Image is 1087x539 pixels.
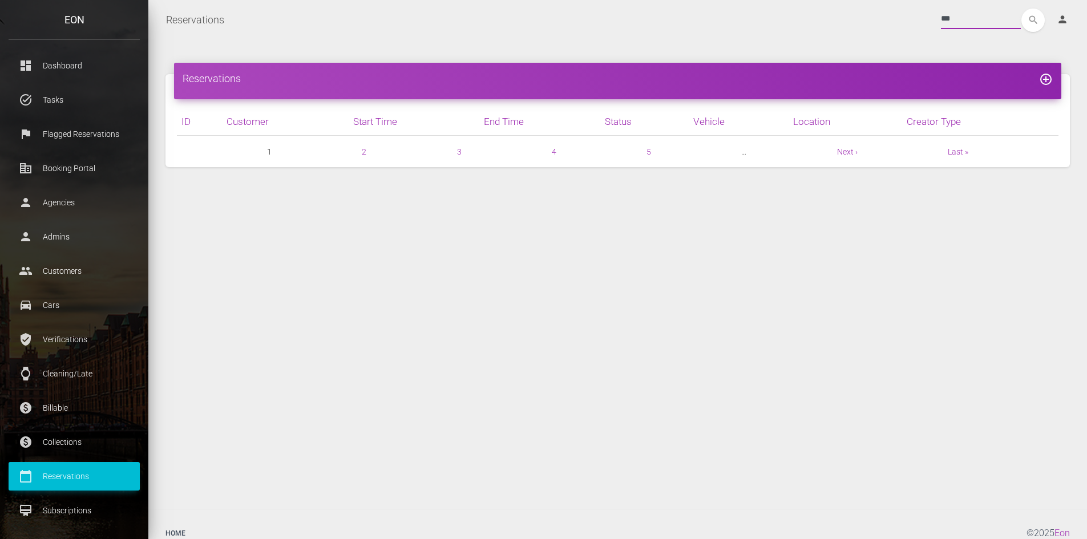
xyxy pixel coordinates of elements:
a: Eon [1054,528,1070,538]
th: Creator Type [902,108,1058,136]
h4: Reservations [183,71,1053,86]
th: Vehicle [689,108,789,136]
th: End Time [479,108,600,136]
p: Agencies [17,194,131,211]
th: ID [177,108,222,136]
a: person Admins [9,222,140,251]
a: Last » [948,147,968,156]
p: Flagged Reservations [17,125,131,143]
th: Customer [222,108,349,136]
a: 3 [457,147,462,156]
th: Location [789,108,903,136]
a: person [1048,9,1078,31]
i: add_circle_outline [1039,72,1053,86]
a: paid Collections [9,428,140,456]
a: corporate_fare Booking Portal [9,154,140,183]
p: Cleaning/Late [17,365,131,382]
p: Cars [17,297,131,314]
a: 4 [552,147,556,156]
a: verified_user Verifications [9,325,140,354]
th: Start Time [349,108,479,136]
a: drive_eta Cars [9,291,140,319]
a: dashboard Dashboard [9,51,140,80]
button: search [1021,9,1045,32]
p: Reservations [17,468,131,485]
a: people Customers [9,257,140,285]
a: calendar_today Reservations [9,462,140,491]
span: … [741,145,746,159]
p: Verifications [17,331,131,348]
p: Booking Portal [17,160,131,177]
p: Dashboard [17,57,131,74]
i: person [1057,14,1068,25]
p: Customers [17,262,131,279]
th: Status [600,108,689,136]
span: 1 [267,145,272,159]
p: Collections [17,433,131,451]
a: Reservations [166,6,224,34]
p: Admins [17,228,131,245]
p: Billable [17,399,131,416]
a: person Agencies [9,188,140,217]
nav: pager [177,145,1058,159]
a: flag Flagged Reservations [9,120,140,148]
a: watch Cleaning/Late [9,359,140,388]
a: Next › [837,147,858,156]
a: 2 [362,147,366,156]
p: Tasks [17,91,131,108]
a: task_alt Tasks [9,86,140,114]
p: Subscriptions [17,502,131,519]
a: 5 [646,147,651,156]
a: card_membership Subscriptions [9,496,140,525]
a: add_circle_outline [1039,72,1053,84]
a: paid Billable [9,394,140,422]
